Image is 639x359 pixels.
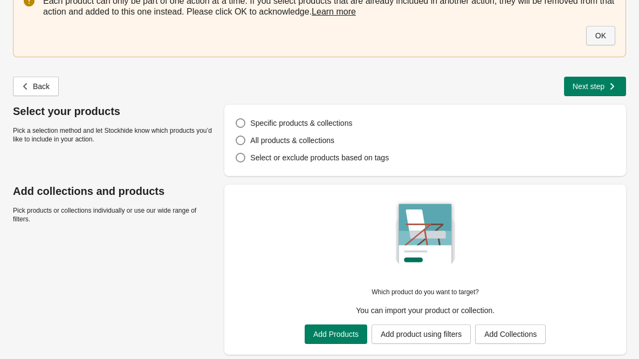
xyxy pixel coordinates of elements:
[250,119,352,127] span: Specific products & collections
[372,288,479,296] p: Which product do you want to target?
[13,77,59,96] button: Back
[372,324,471,344] button: Add product using filters
[475,324,546,344] button: Add Collections
[356,305,494,316] p: You can import your product or collection.
[381,330,462,338] span: Add product using filters
[586,26,615,45] button: OK
[484,330,537,338] span: Add Collections
[573,82,604,91] span: Next step
[33,82,50,91] span: Back
[13,126,214,144] p: Pick a selection method and let Stockhide know which products you’d like to include in your action.
[13,105,214,118] p: Select your products
[305,324,367,344] button: Add Products
[595,31,606,40] span: OK
[250,136,334,145] span: All products & collections
[13,185,214,198] p: Add collections and products
[313,330,359,338] span: Add Products
[250,153,389,162] span: Select or exclude products based on tags
[312,7,356,16] a: Learn more
[13,206,214,223] p: Pick products or collections individually or use our wide range of filters.
[564,77,626,96] button: Next step
[396,195,455,276] img: createCatalogImage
